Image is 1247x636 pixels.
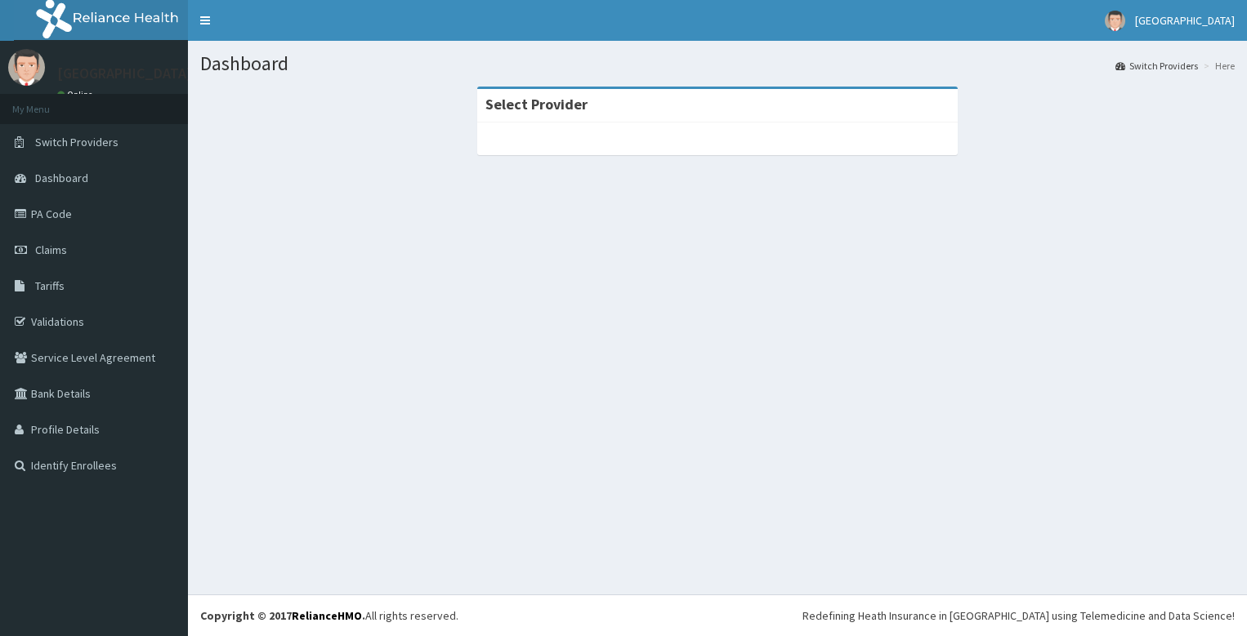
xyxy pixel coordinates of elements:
li: Here [1200,59,1235,73]
strong: Select Provider [485,95,588,113]
strong: Copyright © 2017 . [200,608,365,623]
footer: All rights reserved. [188,594,1247,636]
span: Switch Providers [35,135,118,149]
a: Online [57,89,96,100]
span: [GEOGRAPHIC_DATA] [1135,13,1235,28]
div: Redefining Heath Insurance in [GEOGRAPHIC_DATA] using Telemedicine and Data Science! [802,607,1235,624]
a: RelianceHMO [292,608,362,623]
span: Dashboard [35,171,88,185]
span: Claims [35,242,67,257]
img: User Image [8,49,45,86]
a: Switch Providers [1115,59,1198,73]
p: [GEOGRAPHIC_DATA] [57,66,192,81]
img: User Image [1105,11,1125,31]
span: Tariffs [35,278,65,293]
h1: Dashboard [200,53,1235,74]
